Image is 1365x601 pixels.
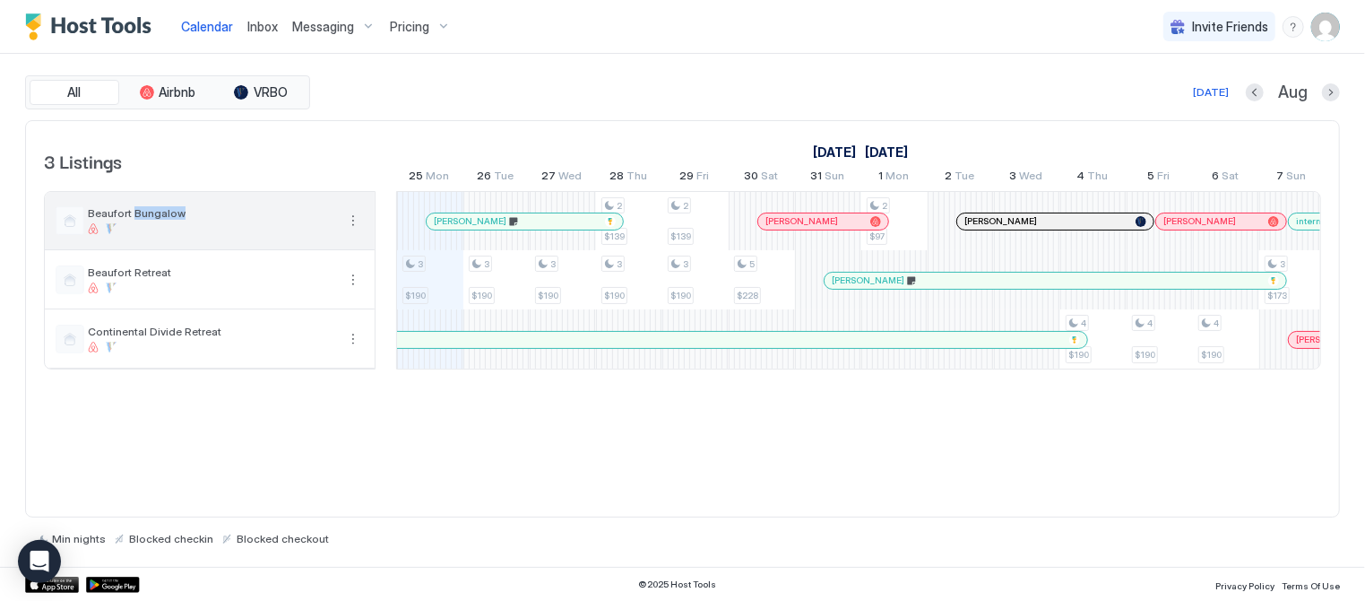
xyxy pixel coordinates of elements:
span: 25 [410,169,424,187]
span: Thu [626,169,647,187]
span: 28 [609,169,624,187]
span: $190 [405,290,426,301]
div: menu [1283,16,1304,38]
a: August 10, 2025 [808,139,860,165]
div: User profile [1311,13,1340,41]
span: 4 [1147,318,1153,329]
div: menu [342,269,364,291]
span: 3 [550,258,556,270]
span: Inbox [247,19,278,34]
span: 1 [878,169,883,187]
span: Blocked checkout [237,532,329,545]
div: menu [342,210,364,231]
span: Sat [1222,169,1239,187]
button: More options [342,328,364,350]
span: [PERSON_NAME] [964,215,1037,227]
a: August 27, 2025 [538,165,587,191]
a: August 30, 2025 [739,165,782,191]
span: $228 [737,290,758,301]
a: Host Tools Logo [25,13,160,40]
span: 3 Listings [44,147,122,174]
a: September 6, 2025 [1207,165,1243,191]
button: Airbnb [123,80,212,105]
span: [PERSON_NAME] [434,215,506,227]
span: 2 [882,200,887,212]
span: Pricing [390,19,429,35]
span: Beaufort Bungalow [88,206,335,220]
span: 3 [1010,169,1017,187]
span: Aug [1278,83,1308,103]
a: App Store [25,577,79,593]
span: $190 [538,290,558,301]
span: 4 [1214,318,1219,329]
span: Privacy Policy [1215,580,1274,591]
a: August 26, 2025 [473,165,519,191]
span: Tue [495,169,514,187]
span: 26 [478,169,492,187]
a: September 2, 2025 [941,165,980,191]
span: Mon [886,169,909,187]
button: Previous month [1246,83,1264,101]
a: August 28, 2025 [605,165,652,191]
span: Continental Divide Retreat [88,325,335,338]
a: September 1, 2025 [874,165,913,191]
div: Open Intercom Messenger [18,540,61,583]
span: 7 [1277,169,1284,187]
span: $139 [670,231,691,242]
span: Thu [1088,169,1109,187]
a: Privacy Policy [1215,575,1274,594]
span: 3 [683,258,688,270]
a: September 5, 2025 [1144,165,1175,191]
a: September 3, 2025 [1006,165,1048,191]
a: August 31, 2025 [806,165,849,191]
button: More options [342,210,364,231]
span: 2 [946,169,953,187]
span: 3 [484,258,489,270]
a: Calendar [181,17,233,36]
a: August 29, 2025 [676,165,714,191]
span: $173 [1267,290,1287,301]
span: Invite Friends [1192,19,1268,35]
span: Tue [955,169,975,187]
span: 5 [1148,169,1155,187]
span: All [68,84,82,100]
span: [PERSON_NAME] [1163,215,1236,227]
span: 6 [1212,169,1219,187]
span: Blocked checkin [129,532,213,545]
span: Wed [559,169,583,187]
a: August 25, 2025 [405,165,454,191]
button: All [30,80,119,105]
button: More options [342,269,364,291]
span: Messaging [292,19,354,35]
a: Google Play Store [86,577,140,593]
div: menu [342,328,364,350]
button: Next month [1322,83,1340,101]
span: Beaufort Retreat [88,266,335,279]
a: September 4, 2025 [1073,165,1113,191]
span: 3 [1280,258,1285,270]
span: Airbnb [160,84,196,100]
span: [PERSON_NAME] [832,274,904,286]
span: 4 [1077,169,1085,187]
span: $190 [1068,349,1089,361]
span: Sat [761,169,778,187]
span: Wed [1020,169,1043,187]
span: Mon [427,169,450,187]
span: Fri [697,169,710,187]
span: internal [1296,215,1329,227]
span: $190 [670,290,691,301]
span: 2 [683,200,688,212]
span: $139 [604,231,625,242]
span: Sun [1287,169,1307,187]
span: $190 [1201,349,1222,361]
a: Inbox [247,17,278,36]
span: 31 [810,169,822,187]
span: [PERSON_NAME] [765,215,838,227]
span: Sun [825,169,844,187]
span: VRBO [254,84,288,100]
span: Terms Of Use [1282,580,1340,591]
span: $190 [471,290,492,301]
